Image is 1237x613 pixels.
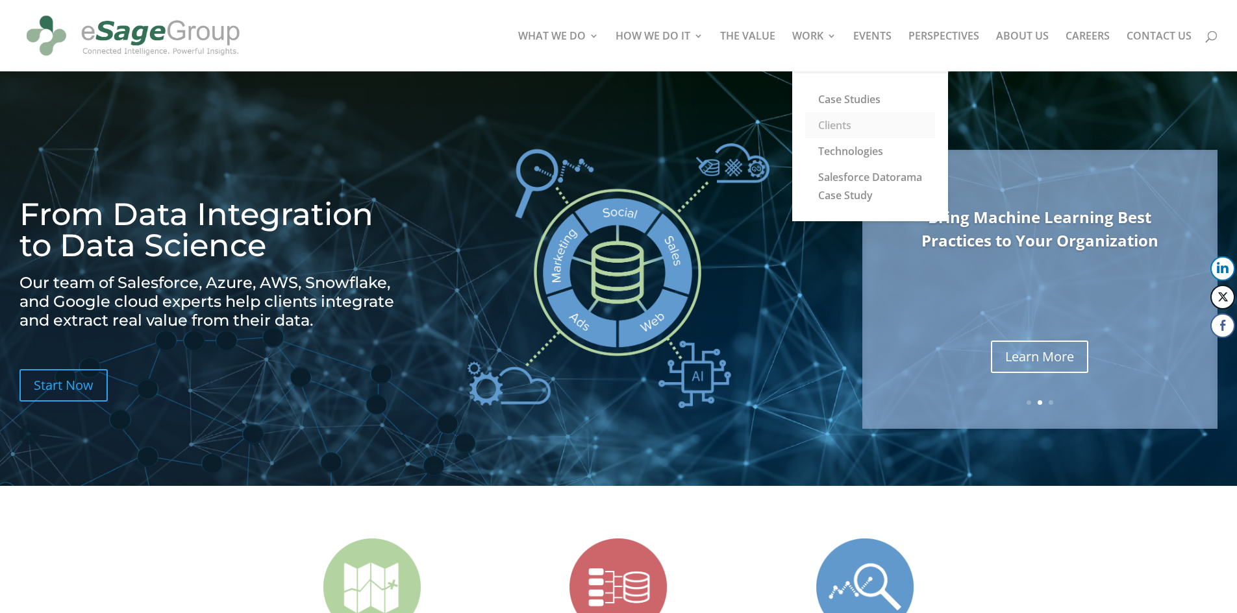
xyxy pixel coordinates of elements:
[1049,400,1053,405] a: 3
[805,112,935,138] a: Clients
[805,164,935,208] a: Salesforce Datorama Case Study
[616,31,703,71] a: HOW WE DO IT
[1210,285,1235,309] button: Twitter Share
[19,369,108,402] a: Start Now
[805,86,935,112] a: Case Studies
[1127,31,1192,71] a: CONTACT US
[1027,400,1031,405] a: 1
[805,138,935,164] a: Technologies
[921,206,1158,251] a: Bring Machine Learning Best Practices to Your Organization
[996,31,1049,71] a: ABOUT US
[720,31,775,71] a: THE VALUE
[908,31,979,71] a: PERSPECTIVES
[1038,400,1042,405] a: 2
[22,5,244,66] img: eSage Group
[1210,256,1235,281] button: LinkedIn Share
[991,341,1088,373] a: Learn More
[1066,31,1110,71] a: CAREERS
[518,31,599,71] a: WHAT WE DO
[853,31,892,71] a: EVENTS
[19,274,409,336] h2: Our team of Salesforce, Azure, AWS, Snowflake, and Google cloud experts help clients integrate an...
[1210,313,1235,338] button: Facebook Share
[792,31,836,71] a: WORK
[19,198,409,267] h1: From Data Integration to Data Science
